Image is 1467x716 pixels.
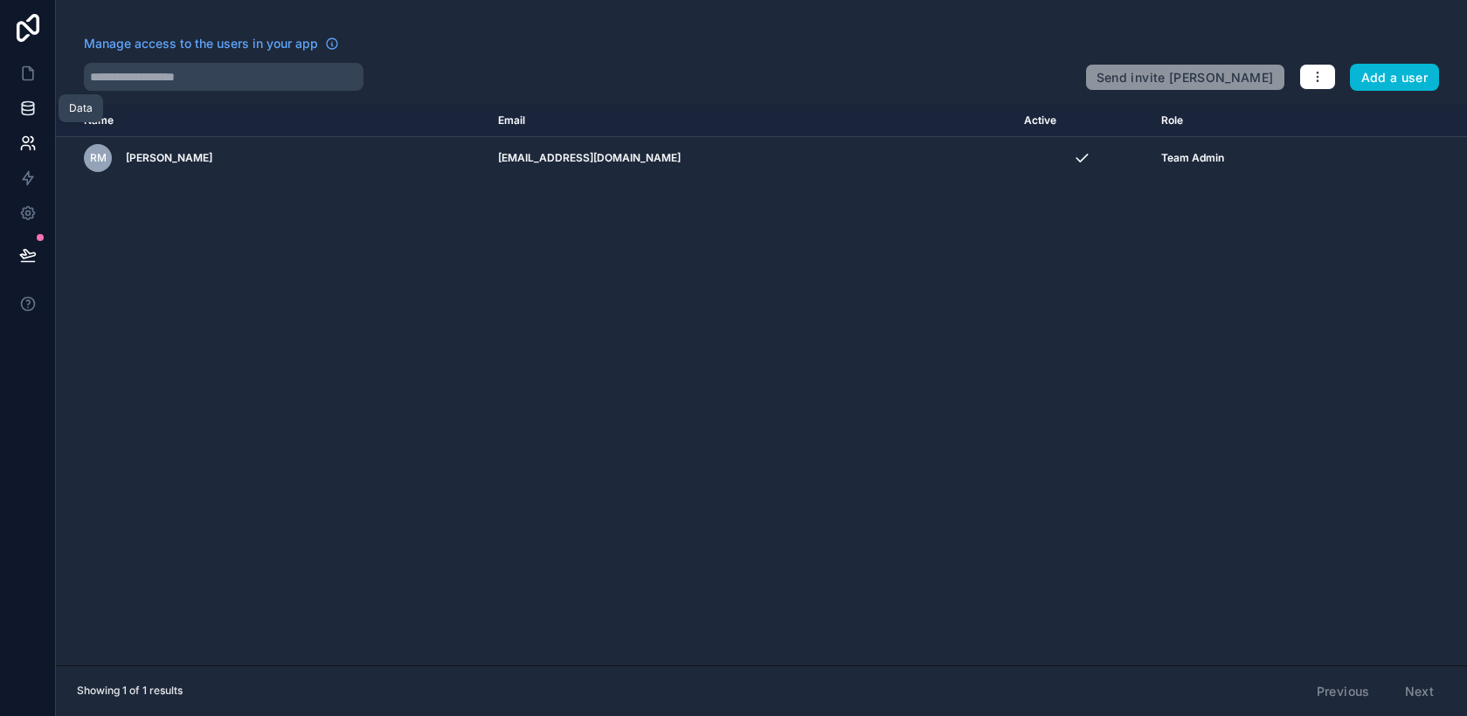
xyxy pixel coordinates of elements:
[84,35,318,52] span: Manage access to the users in your app
[56,105,488,137] th: Name
[1014,105,1152,137] th: Active
[488,105,1014,137] th: Email
[90,151,107,165] span: RM
[126,151,212,165] span: [PERSON_NAME]
[488,137,1014,180] td: [EMAIL_ADDRESS][DOMAIN_NAME]
[69,101,93,115] div: Data
[77,684,183,698] span: Showing 1 of 1 results
[1350,64,1440,92] button: Add a user
[84,35,339,52] a: Manage access to the users in your app
[56,105,1467,665] div: scrollable content
[1151,105,1367,137] th: Role
[1161,151,1224,165] span: Team Admin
